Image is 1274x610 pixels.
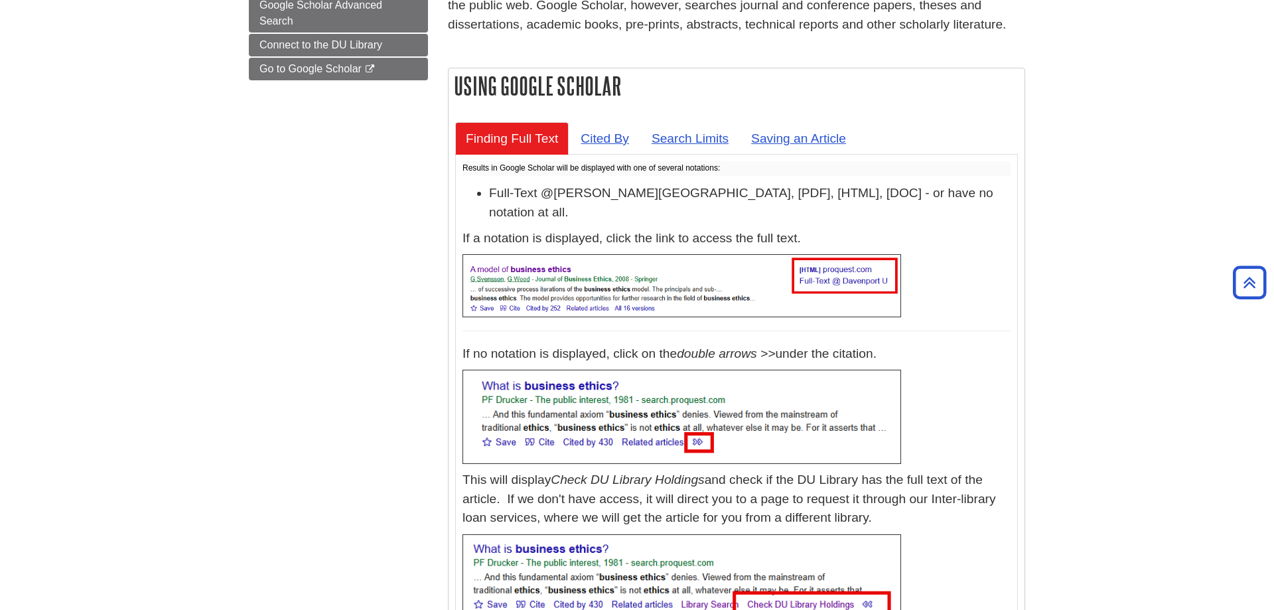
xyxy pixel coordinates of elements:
[741,122,857,155] a: Saving an Article
[462,471,1011,528] p: This will display and check if the DU Library has the full text of the article. If we don't have ...
[462,254,901,317] img: google scholar
[1228,273,1271,291] a: Back to Top
[462,370,901,463] img: google scholar
[249,58,428,80] a: Go to Google Scholar
[364,65,376,74] i: This link opens in a new window
[570,122,640,155] a: Cited By
[449,68,1025,104] h2: Using Google Scholar
[551,473,704,487] em: Check DU Library Holdings
[462,229,1011,248] p: If a notation is displayed, click the link to access the full text.
[462,161,1011,176] p: Results in Google Scholar will be displayed with one of several notations:
[455,122,569,155] a: Finding Full Text
[462,344,1011,364] p: If no notation is displayed, click on the under the citation.
[259,63,362,74] span: Go to Google Scholar
[259,39,382,50] span: Connect to the DU Library
[677,346,775,360] em: double arrows >>
[489,184,1011,222] li: Full-Text @[PERSON_NAME][GEOGRAPHIC_DATA], [PDF], [HTML], [DOC] - or have no notation at all.
[641,122,739,155] a: Search Limits
[249,34,428,56] a: Connect to the DU Library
